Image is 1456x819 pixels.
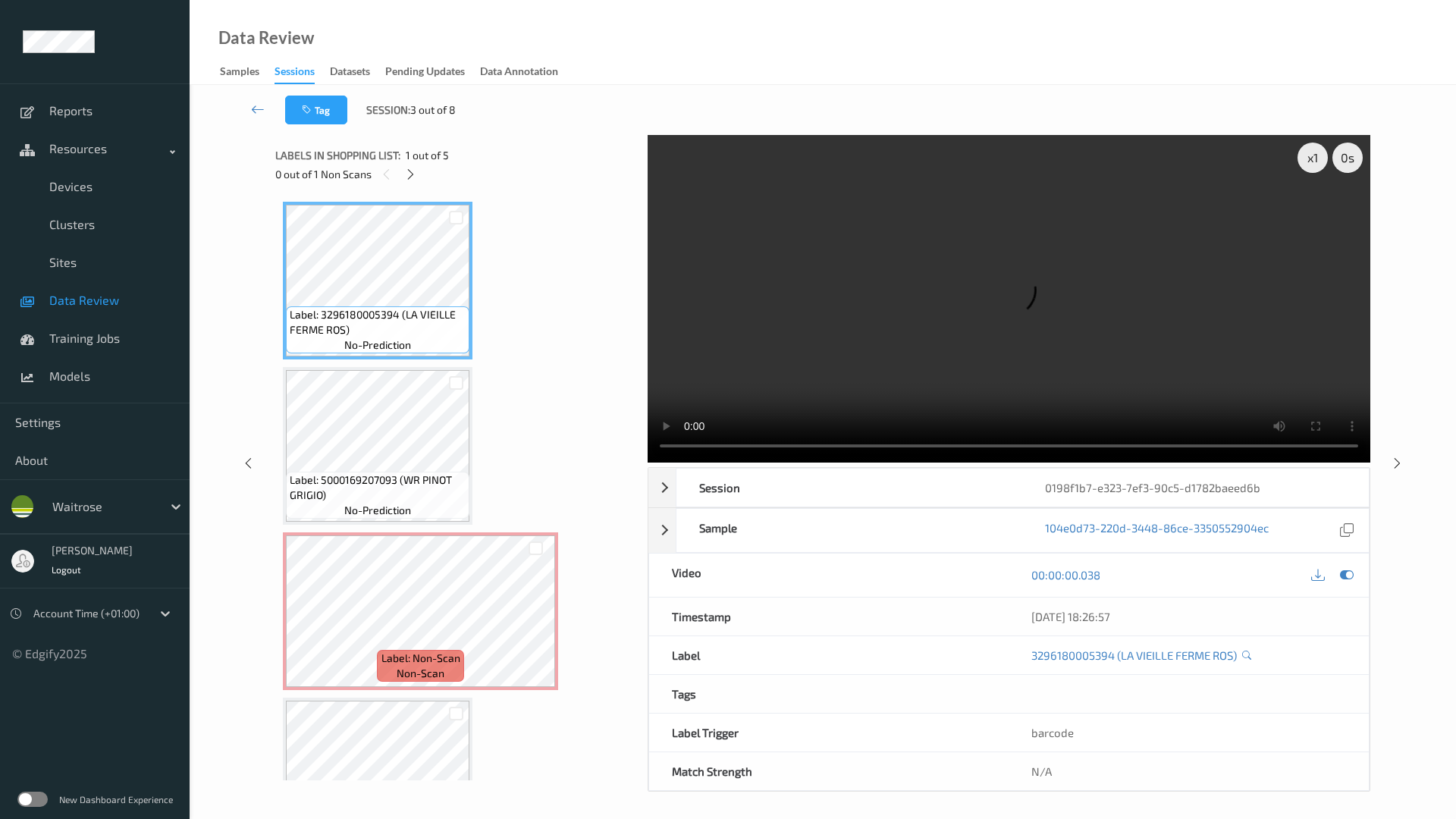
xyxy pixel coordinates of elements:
a: Datasets [330,61,385,83]
div: 0 s [1332,143,1363,173]
span: no-prediction [344,337,411,353]
span: non-scan [397,666,444,681]
div: Tags [649,675,1009,713]
div: 0 out of 1 Non Scans [275,165,637,184]
a: 3296180005394 (LA VIEILLE FERME ROS) [1031,648,1237,663]
a: 00:00:00.038 [1031,567,1100,582]
a: Pending Updates [385,61,480,83]
span: Label: 3296180005394 (LA VIEILLE FERME ROS) [290,307,466,337]
div: Video [649,554,1009,597]
div: N/A [1009,752,1369,790]
span: 3 out of 8 [410,102,456,118]
a: Sessions [275,61,330,84]
div: Sample [676,509,1023,552]
div: [DATE] 18:26:57 [1031,609,1346,624]
div: barcode [1009,714,1369,752]
span: no-prediction [344,503,411,518]
a: 104e0d73-220d-3448-86ce-3350552904ec [1045,520,1269,541]
div: Data Annotation [480,64,558,83]
span: Label: 5000169207093 (WR PINOT GRIGIO) [290,472,466,503]
div: Data Review [218,30,314,45]
div: Label Trigger [649,714,1009,752]
div: Label [649,636,1009,674]
div: Datasets [330,64,370,83]
span: Labels in shopping list: [275,148,400,163]
a: Data Annotation [480,61,573,83]
div: Session [676,469,1023,507]
span: 1 out of 5 [406,148,449,163]
div: Pending Updates [385,64,465,83]
div: Session0198f1b7-e323-7ef3-90c5-d1782baeed6b [648,468,1370,507]
div: Match Strength [649,752,1009,790]
div: x 1 [1298,143,1328,173]
div: Samples [220,64,259,83]
button: Tag [285,96,347,124]
div: Sessions [275,64,315,84]
a: Samples [220,61,275,83]
div: Timestamp [649,598,1009,635]
div: 0198f1b7-e323-7ef3-90c5-d1782baeed6b [1022,469,1369,507]
span: Session: [366,102,410,118]
div: Sample104e0d73-220d-3448-86ce-3350552904ec [648,508,1370,553]
span: Label: Non-Scan [381,651,460,666]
